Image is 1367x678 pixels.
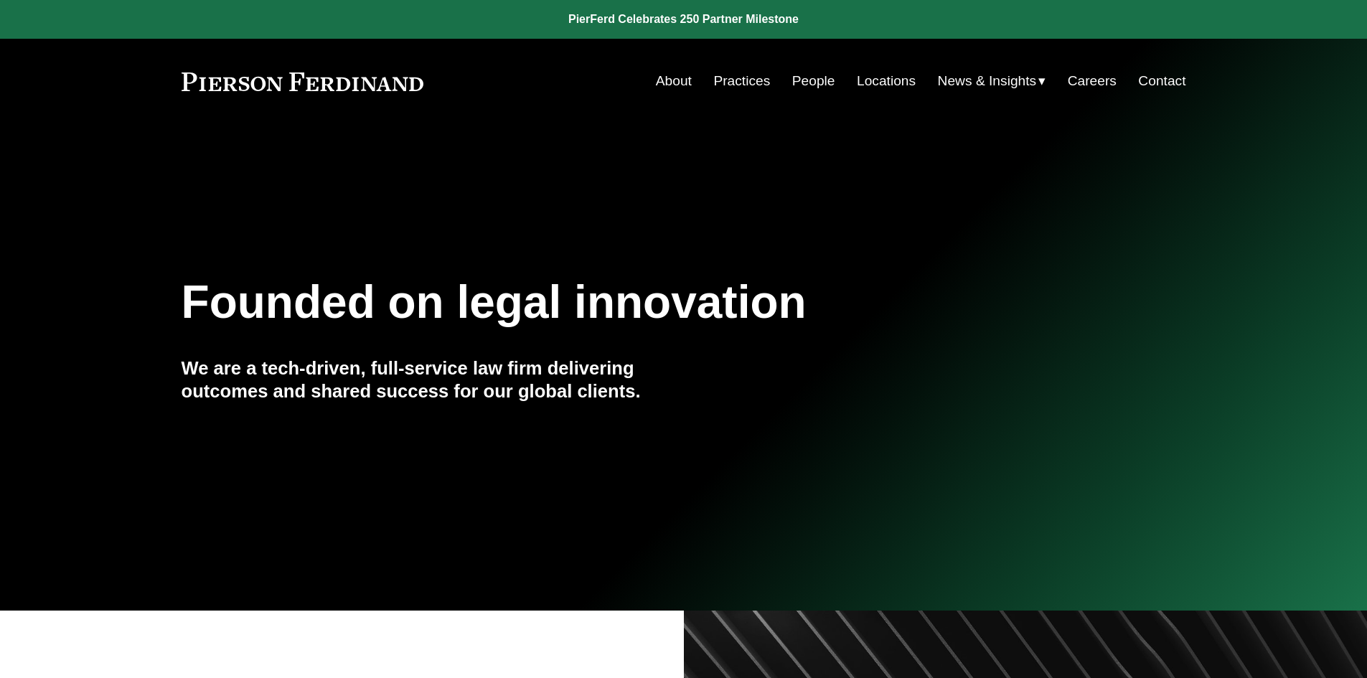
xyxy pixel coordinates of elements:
h1: Founded on legal innovation [182,276,1019,329]
a: People [792,67,835,95]
a: Contact [1138,67,1185,95]
span: News & Insights [938,69,1037,94]
a: Practices [713,67,770,95]
a: About [656,67,692,95]
a: Careers [1068,67,1117,95]
a: folder dropdown [938,67,1046,95]
a: Locations [857,67,916,95]
h4: We are a tech-driven, full-service law firm delivering outcomes and shared success for our global... [182,357,684,403]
